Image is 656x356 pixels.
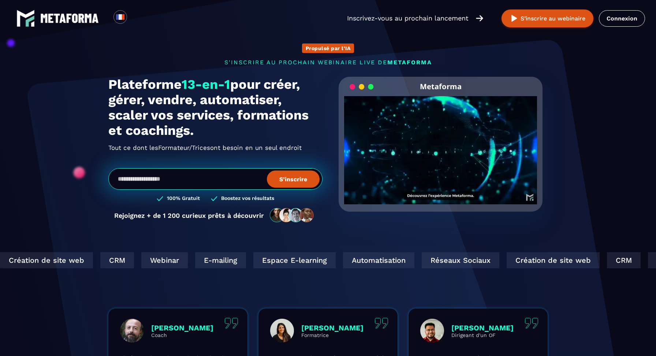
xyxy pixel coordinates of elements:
[301,332,364,338] p: Formatrice
[268,208,317,223] img: community-people
[221,195,274,202] h3: Boostez vos résultats
[137,252,184,268] div: Webinar
[525,318,538,329] img: quote
[350,83,374,90] img: loading
[249,252,332,268] div: Espace E-learning
[108,77,323,138] h1: Plateforme pour créer, gérer, vendre, automatiser, scaler vos services, formations et coachings.
[127,10,145,26] div: Search for option
[347,13,469,23] p: Inscrivez-vous au prochain lancement
[133,14,139,23] input: Search for option
[40,14,99,23] img: logo
[451,332,514,338] p: Dirigeant d'un OF
[306,45,351,51] p: Propulsé par l'IA
[158,142,210,154] span: Formateur/Trices
[108,59,548,66] p: s'inscrire au prochain webinaire live de
[211,195,217,202] img: checked
[151,323,213,332] p: [PERSON_NAME]
[270,319,294,342] img: profile
[191,252,242,268] div: E-mailing
[502,10,593,27] button: S’inscrire au webinaire
[503,252,596,268] div: Création de site web
[157,195,163,202] img: checked
[603,252,637,268] div: CRM
[451,323,514,332] p: [PERSON_NAME]
[151,332,213,338] p: Coach
[116,12,125,22] img: fr
[16,9,35,27] img: logo
[108,142,323,154] h2: Tout ce dont les ont besoin en un seul endroit
[418,252,495,268] div: Réseaux Sociaux
[476,14,483,22] img: arrow-right
[344,96,537,192] video: Your browser does not support the video tag.
[387,59,432,66] span: METAFORMA
[510,14,519,23] img: play
[96,252,130,268] div: CRM
[301,323,364,332] p: [PERSON_NAME]
[420,319,444,342] img: profile
[167,195,200,202] h3: 100% Gratuit
[120,319,144,342] img: profile
[267,170,320,188] button: S’inscrire
[374,318,388,329] img: quote
[114,212,264,219] p: Rejoignez + de 1 200 curieux prêts à découvrir
[339,252,410,268] div: Automatisation
[599,10,645,27] a: Connexion
[420,77,462,96] h2: Metaforma
[182,77,230,92] span: 13-en-1
[224,318,238,329] img: quote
